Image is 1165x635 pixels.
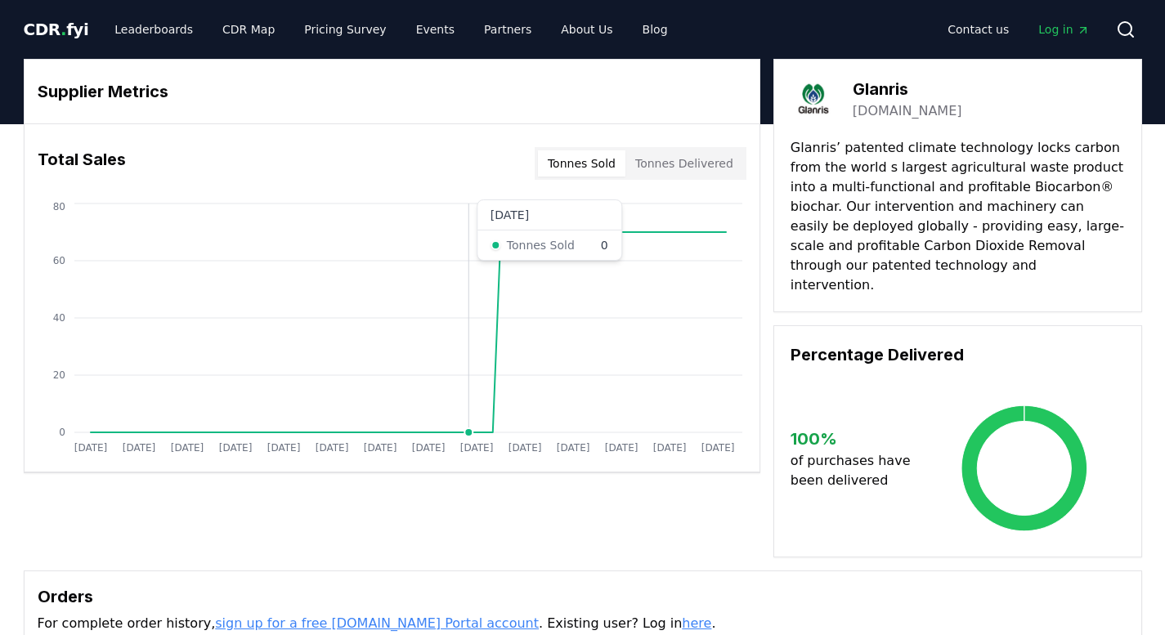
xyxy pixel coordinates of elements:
[791,427,924,451] h3: 100 %
[853,101,962,121] a: [DOMAIN_NAME]
[52,312,65,324] tspan: 40
[363,442,397,454] tspan: [DATE]
[791,138,1125,295] p: Glanris’ patented climate technology locks carbon from the world s largest agricultural waste pro...
[267,442,300,454] tspan: [DATE]
[459,442,493,454] tspan: [DATE]
[682,615,711,631] a: here
[604,442,638,454] tspan: [DATE]
[701,442,734,454] tspan: [DATE]
[548,15,625,44] a: About Us
[122,442,155,454] tspan: [DATE]
[471,15,544,44] a: Partners
[52,255,65,266] tspan: 60
[24,18,89,41] a: CDR.fyi
[59,427,65,438] tspan: 0
[411,442,445,454] tspan: [DATE]
[24,20,89,39] span: CDR fyi
[791,76,836,122] img: Glanris-logo
[853,77,962,101] h3: Glanris
[170,442,204,454] tspan: [DATE]
[215,615,539,631] a: sign up for a free [DOMAIN_NAME] Portal account
[209,15,288,44] a: CDR Map
[52,201,65,212] tspan: 80
[538,150,625,177] button: Tonnes Sold
[791,451,924,490] p: of purchases have been delivered
[38,584,1128,609] h3: Orders
[652,442,686,454] tspan: [DATE]
[291,15,399,44] a: Pricing Survey
[315,442,348,454] tspan: [DATE]
[625,150,743,177] button: Tonnes Delivered
[934,15,1102,44] nav: Main
[630,15,681,44] a: Blog
[52,369,65,381] tspan: 20
[38,147,126,180] h3: Total Sales
[1025,15,1102,44] a: Log in
[1038,21,1089,38] span: Log in
[934,15,1022,44] a: Contact us
[38,614,1128,633] p: For complete order history, . Existing user? Log in .
[74,442,107,454] tspan: [DATE]
[791,342,1125,367] h3: Percentage Delivered
[38,79,746,104] h3: Supplier Metrics
[101,15,206,44] a: Leaderboards
[218,442,252,454] tspan: [DATE]
[403,15,468,44] a: Events
[508,442,541,454] tspan: [DATE]
[60,20,66,39] span: .
[556,442,589,454] tspan: [DATE]
[101,15,680,44] nav: Main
